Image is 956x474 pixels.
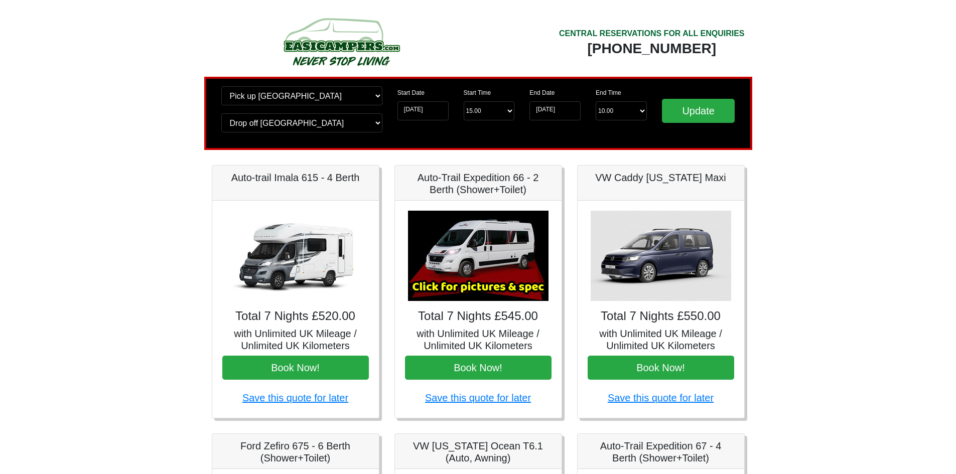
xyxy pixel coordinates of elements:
[405,440,552,464] h5: VW [US_STATE] Ocean T6.1 (Auto, Awning)
[559,40,745,58] div: [PHONE_NUMBER]
[222,328,369,352] h5: with Unlimited UK Mileage / Unlimited UK Kilometers
[222,172,369,184] h5: Auto-trail Imala 615 - 4 Berth
[405,328,552,352] h5: with Unlimited UK Mileage / Unlimited UK Kilometers
[588,309,734,324] h4: Total 7 Nights £550.00
[588,328,734,352] h5: with Unlimited UK Mileage / Unlimited UK Kilometers
[405,172,552,196] h5: Auto-Trail Expedition 66 - 2 Berth (Shower+Toilet)
[591,211,731,301] img: VW Caddy California Maxi
[405,356,552,380] button: Book Now!
[225,211,366,301] img: Auto-trail Imala 615 - 4 Berth
[425,392,531,403] a: Save this quote for later
[222,356,369,380] button: Book Now!
[397,101,449,120] input: Start Date
[596,88,621,97] label: End Time
[464,88,491,97] label: Start Time
[559,28,745,40] div: CENTRAL RESERVATIONS FOR ALL ENQUIRIES
[529,88,555,97] label: End Date
[662,99,735,123] input: Update
[397,88,425,97] label: Start Date
[529,101,581,120] input: Return Date
[246,14,437,69] img: campers-checkout-logo.png
[588,440,734,464] h5: Auto-Trail Expedition 67 - 4 Berth (Shower+Toilet)
[405,309,552,324] h4: Total 7 Nights £545.00
[222,309,369,324] h4: Total 7 Nights £520.00
[242,392,348,403] a: Save this quote for later
[588,172,734,184] h5: VW Caddy [US_STATE] Maxi
[588,356,734,380] button: Book Now!
[408,211,549,301] img: Auto-Trail Expedition 66 - 2 Berth (Shower+Toilet)
[222,440,369,464] h5: Ford Zefiro 675 - 6 Berth (Shower+Toilet)
[608,392,714,403] a: Save this quote for later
